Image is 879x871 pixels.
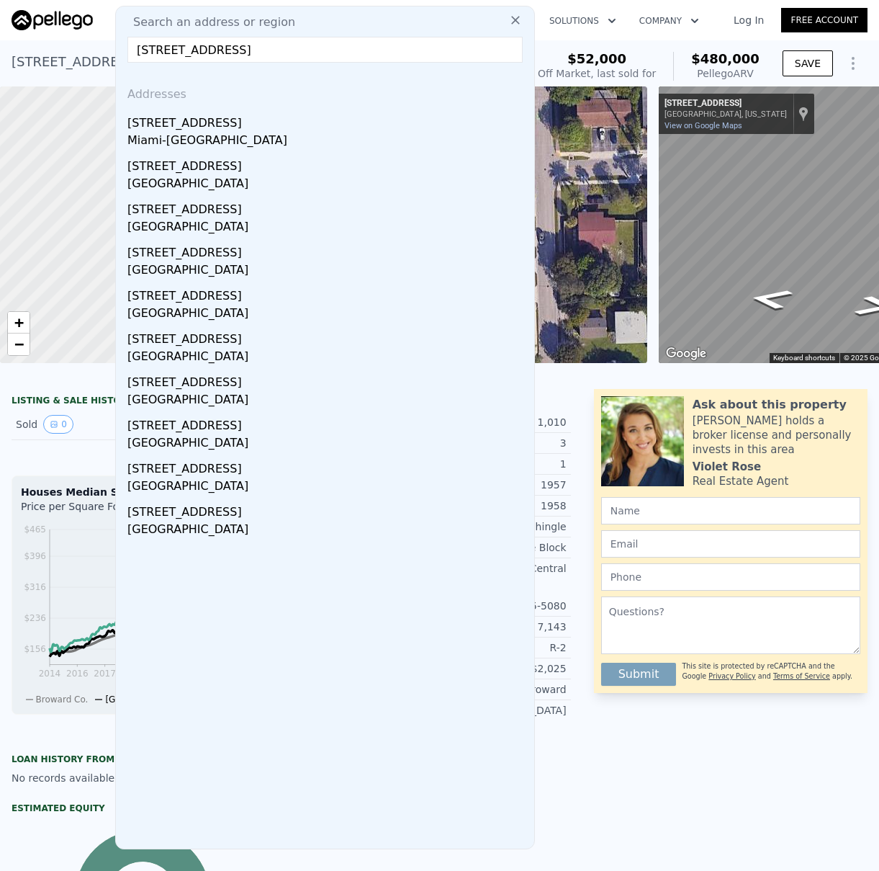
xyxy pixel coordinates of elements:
[12,754,274,765] div: Loan history from public records
[24,644,46,654] tspan: $156
[122,74,528,109] div: Addresses
[601,530,860,558] input: Email
[567,51,626,66] span: $52,000
[693,396,847,414] div: Ask about this property
[693,474,789,488] div: Real Estate Agent
[21,485,264,499] div: Houses Median Sale
[14,313,24,331] span: +
[773,672,830,680] a: Terms of Service
[662,344,710,363] a: Open this area in Google Maps (opens a new window)
[8,334,30,355] a: Zoom out
[94,669,116,679] tspan: 2017
[839,49,867,78] button: Show Options
[127,455,528,478] div: [STREET_ADDRESS]
[538,8,628,34] button: Solutions
[21,499,143,522] div: Price per Square Foot
[773,353,835,363] button: Keyboard shortcuts
[664,98,787,110] div: [STREET_ADDRESS]
[716,13,781,27] a: Log In
[8,312,30,334] a: Zoom in
[127,152,528,175] div: [STREET_ADDRESS]
[127,132,528,152] div: Miami-[GEOGRAPHIC_DATA]
[781,8,867,32] a: Free Account
[12,52,353,72] div: [STREET_ADDRESS] , [GEOGRAPHIC_DATA] , FL 33334
[12,771,274,785] div: No records available.
[127,368,528,391] div: [STREET_ADDRESS]
[127,411,528,434] div: [STREET_ADDRESS]
[127,305,528,325] div: [GEOGRAPHIC_DATA]
[14,335,24,353] span: −
[708,672,755,680] a: Privacy Policy
[127,109,528,132] div: [STREET_ADDRESS]
[16,415,131,434] div: Sold
[66,669,89,679] tspan: 2016
[439,540,566,555] div: Concrete Block
[12,10,93,30] img: Pellego
[601,663,677,686] button: Submit
[127,195,528,218] div: [STREET_ADDRESS]
[693,414,860,457] div: [PERSON_NAME] holds a broker license and personally invests in this area
[127,175,528,195] div: [GEOGRAPHIC_DATA]
[127,218,528,238] div: [GEOGRAPHIC_DATA]
[682,657,860,686] div: This site is protected by reCAPTCHA and the Google and apply.
[691,51,759,66] span: $480,000
[39,669,61,679] tspan: 2014
[628,8,711,34] button: Company
[127,238,528,262] div: [STREET_ADDRESS]
[730,283,811,314] path: Go East, NE 36th St
[798,106,808,122] a: Show location on map
[783,50,833,76] button: SAVE
[127,282,528,305] div: [STREET_ADDRESS]
[127,325,528,348] div: [STREET_ADDRESS]
[105,694,196,705] span: [GEOGRAPHIC_DATA]
[122,14,295,31] span: Search an address or region
[662,344,710,363] img: Google
[538,66,656,81] div: Off Market, last sold for
[24,613,46,623] tspan: $236
[12,803,274,814] div: Estimated Equity
[127,37,523,63] input: Enter an address, city, region, neighborhood or zip code
[127,391,528,411] div: [GEOGRAPHIC_DATA]
[664,121,742,130] a: View on Google Maps
[127,498,528,521] div: [STREET_ADDRESS]
[127,478,528,498] div: [GEOGRAPHIC_DATA]
[127,348,528,368] div: [GEOGRAPHIC_DATA]
[127,434,528,455] div: [GEOGRAPHIC_DATA]
[601,563,860,591] input: Phone
[601,497,860,524] input: Name
[24,582,46,592] tspan: $316
[43,415,73,434] button: View historical data
[12,395,274,409] div: LISTING & SALE HISTORY
[693,460,761,474] div: Violet Rose
[24,524,46,535] tspan: $465
[691,66,759,81] div: Pellego ARV
[127,521,528,541] div: [GEOGRAPHIC_DATA]
[36,694,89,705] span: Broward Co.
[127,262,528,282] div: [GEOGRAPHIC_DATA]
[664,110,787,119] div: [GEOGRAPHIC_DATA], [US_STATE]
[24,551,46,561] tspan: $396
